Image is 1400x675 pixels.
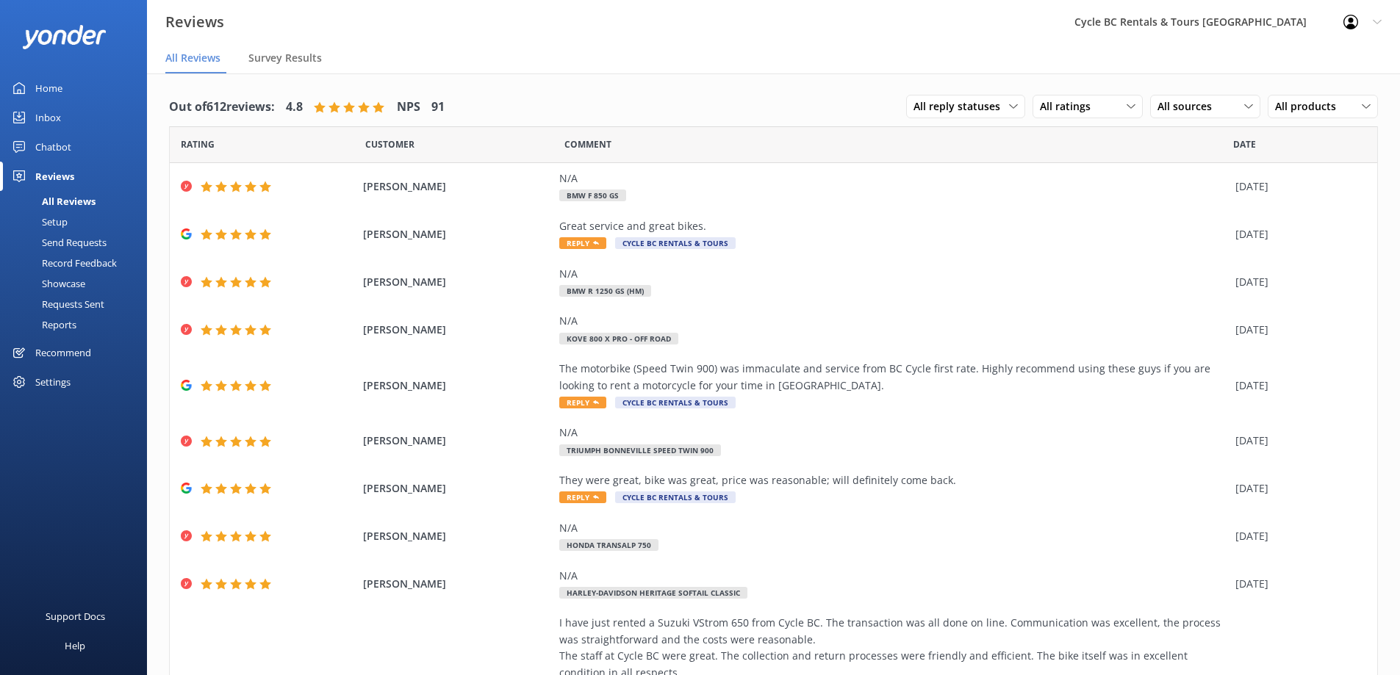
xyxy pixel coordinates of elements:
[559,170,1228,187] div: N/A
[1235,433,1359,449] div: [DATE]
[363,178,553,195] span: [PERSON_NAME]
[165,51,220,65] span: All Reviews
[559,472,1228,488] div: They were great, bike was great, price was reasonable; will definitely come back.
[363,322,553,338] span: [PERSON_NAME]
[564,137,611,151] span: Question
[248,51,322,65] span: Survey Results
[363,433,553,449] span: [PERSON_NAME]
[559,285,651,297] span: BMW R 1250 GS (HM)
[9,232,147,253] a: Send Requests
[1157,98,1221,115] span: All sources
[9,273,85,294] div: Showcase
[35,73,62,103] div: Home
[9,314,147,335] a: Reports
[363,480,553,497] span: [PERSON_NAME]
[559,218,1228,234] div: Great service and great bikes.
[9,314,76,335] div: Reports
[615,237,736,249] span: Cycle BC Rentals & Tours
[559,361,1228,394] div: The motorbike (Speed Twin 900) was immaculate and service from BC Cycle first rate. Highly recomm...
[559,425,1228,441] div: N/A
[559,397,606,408] span: Reply
[1233,137,1256,151] span: Date
[559,568,1228,584] div: N/A
[9,253,117,273] div: Record Feedback
[1235,226,1359,242] div: [DATE]
[1235,322,1359,338] div: [DATE]
[1235,576,1359,592] div: [DATE]
[35,162,74,191] div: Reviews
[22,25,107,49] img: yonder-white-logo.png
[559,444,721,456] span: Triumph Bonneville Speed Twin 900
[559,520,1228,536] div: N/A
[559,333,678,344] span: Kove 800 X Pro - Off Road
[615,491,736,503] span: Cycle BC Rentals & Tours
[913,98,1009,115] span: All reply statuses
[9,294,147,314] a: Requests Sent
[559,266,1228,282] div: N/A
[559,491,606,503] span: Reply
[286,98,303,117] h4: 4.8
[181,137,215,151] span: Date
[1235,378,1359,394] div: [DATE]
[9,191,96,212] div: All Reviews
[363,378,553,394] span: [PERSON_NAME]
[1235,480,1359,497] div: [DATE]
[365,137,414,151] span: Date
[397,98,420,117] h4: NPS
[431,98,445,117] h4: 91
[1040,98,1099,115] span: All ratings
[363,528,553,544] span: [PERSON_NAME]
[9,191,147,212] a: All Reviews
[363,576,553,592] span: [PERSON_NAME]
[9,212,68,232] div: Setup
[615,397,736,408] span: Cycle BC Rentals & Tours
[1275,98,1345,115] span: All products
[559,189,626,201] span: BMW F 850 GS
[35,338,91,367] div: Recommend
[169,98,275,117] h4: Out of 612 reviews:
[46,602,105,631] div: Support Docs
[363,226,553,242] span: [PERSON_NAME]
[9,253,147,273] a: Record Feedback
[9,294,104,314] div: Requests Sent
[9,273,147,294] a: Showcase
[35,103,61,132] div: Inbox
[9,232,107,253] div: Send Requests
[35,367,71,397] div: Settings
[165,10,224,34] h3: Reviews
[35,132,71,162] div: Chatbot
[1235,528,1359,544] div: [DATE]
[363,274,553,290] span: [PERSON_NAME]
[559,587,747,599] span: Harley-Davidson Heritage Softail Classic
[1235,178,1359,195] div: [DATE]
[559,313,1228,329] div: N/A
[65,631,85,660] div: Help
[1235,274,1359,290] div: [DATE]
[559,539,658,551] span: Honda Transalp 750
[559,237,606,249] span: Reply
[9,212,147,232] a: Setup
